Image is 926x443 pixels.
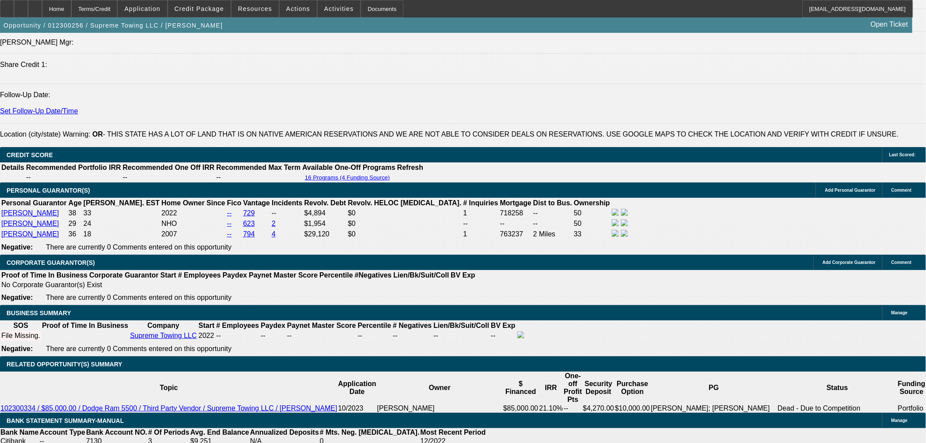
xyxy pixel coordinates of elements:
b: Vantage [243,199,270,207]
b: Negative: [1,243,33,251]
a: 729 [243,209,255,217]
img: facebook-icon.png [612,230,619,237]
span: Activities [324,5,354,12]
span: Comment [891,188,912,193]
img: facebook-icon.png [517,331,524,338]
th: IRR [539,372,563,404]
td: -- [433,331,490,341]
a: [PERSON_NAME] [1,230,59,238]
span: Comment [891,260,912,265]
td: 718258 [500,208,532,218]
th: Purchase Option [614,372,650,404]
button: 16 Programs (4 Funding Source) [302,174,393,181]
td: Dead - Due to Competition [777,404,898,413]
td: $4,894 [304,208,347,218]
th: SOS [1,321,41,330]
td: $29,120 [304,229,347,239]
th: $ Financed [503,372,539,404]
b: Paydex [261,322,285,329]
th: Status [777,372,898,404]
span: Manage [891,418,908,423]
img: facebook-icon.png [612,209,619,216]
th: Application Date [338,372,377,404]
td: 36 [68,229,82,239]
td: $85,000.00 [503,404,539,413]
td: 33 [83,208,160,218]
a: 623 [243,220,255,227]
b: Corporate Guarantor [89,271,158,279]
td: 1 [463,229,498,239]
b: Paydex [223,271,247,279]
span: RELATED OPPORTUNITY(S) SUMMARY [7,361,122,368]
b: Lien/Bk/Suit/Coll [434,322,489,329]
a: -- [227,230,232,238]
td: 763237 [500,229,532,239]
td: 21.10% [539,404,563,413]
th: Recommended Max Term [216,163,301,172]
td: 38 [68,208,82,218]
td: 33 [573,229,610,239]
td: 50 [573,208,610,218]
b: Revolv. Debt [304,199,346,207]
a: 2 [272,220,276,227]
span: Application [124,5,160,12]
span: CREDIT SCORE [7,151,53,158]
th: # Of Periods [148,428,190,437]
td: -- [271,208,303,218]
b: # Employees [178,271,221,279]
b: Paynet Master Score [287,322,356,329]
td: [PERSON_NAME]; [PERSON_NAME] [650,404,777,413]
span: Actions [286,5,310,12]
td: NHO [161,219,226,229]
td: $0 [347,229,462,239]
span: Manage [891,310,908,315]
th: Details [1,163,25,172]
td: $0 [347,208,462,218]
b: # Negatives [393,322,432,329]
td: 50 [573,219,610,229]
div: -- [287,332,356,340]
b: #Negatives [355,271,392,279]
b: Paynet Master Score [249,271,318,279]
a: 794 [243,230,255,238]
span: There are currently 0 Comments entered on this opportunity [46,345,231,352]
b: BV Exp [491,322,516,329]
b: Fico [227,199,242,207]
a: Supreme Towing LLC [130,332,197,339]
td: -- [463,219,498,229]
th: Recommended Portfolio IRR [25,163,121,172]
th: Refresh [397,163,424,172]
a: -- [227,220,232,227]
a: [PERSON_NAME] [1,209,59,217]
td: -- [500,219,532,229]
td: [PERSON_NAME] [377,404,503,413]
span: CORPORATE GUARANTOR(S) [7,259,95,266]
button: Resources [231,0,279,17]
span: PERSONAL GUARANTOR(S) [7,187,90,194]
td: 2022 [198,331,215,341]
span: Resources [238,5,272,12]
span: BANK STATEMENT SUMMARY-MANUAL [7,417,124,424]
span: Add Personal Guarantor [825,188,876,193]
b: # Employees [216,322,259,329]
button: Actions [280,0,317,17]
span: 2007 [161,230,177,238]
div: File Missing. [1,332,40,340]
b: Mortgage [500,199,532,207]
b: # Inquiries [463,199,498,207]
td: $1,954 [304,219,347,229]
span: -- [216,332,221,339]
a: -- [227,209,232,217]
b: Lien/Bk/Suit/Coll [393,271,449,279]
td: $10,000.00 [614,404,650,413]
td: $4,270.00 [582,404,614,413]
span: BUSINESS SUMMARY [7,309,71,316]
b: Dist to Bus. [533,199,572,207]
th: Proof of Time In Business [1,271,88,280]
b: Incidents [272,199,302,207]
td: 18 [83,229,160,239]
th: Bank Account NO. [86,428,148,437]
b: [PERSON_NAME]. EST [84,199,160,207]
th: One-off Profit Pts [563,372,582,404]
th: Owner [377,372,503,404]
